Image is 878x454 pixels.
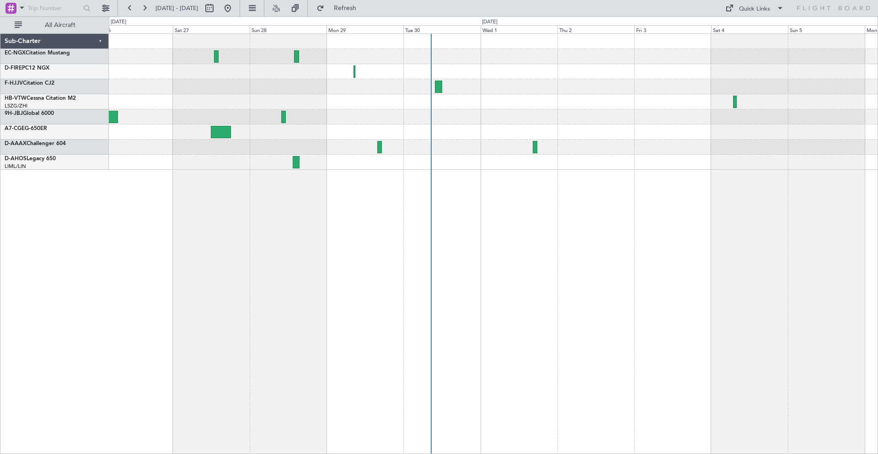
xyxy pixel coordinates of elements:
div: Tue 30 [403,25,480,33]
span: A7-CGE [5,126,25,131]
a: LSZG/ZHI [5,103,27,109]
span: D-AHOS [5,156,27,162]
div: Sun 5 [788,25,865,33]
a: A7-CGEG-650ER [5,126,47,131]
a: 9H-JBJGlobal 6000 [5,111,54,116]
div: Sat 4 [711,25,788,33]
input: Trip Number [28,1,80,15]
a: F-HJJVCitation CJ2 [5,81,54,86]
span: All Aircraft [24,22,96,28]
a: D-AHOSLegacy 650 [5,156,56,162]
div: Fri 26 [96,25,173,33]
div: Wed 1 [481,25,557,33]
span: F-HJJV [5,81,23,86]
div: Mon 29 [327,25,403,33]
span: D-FIRE [5,65,22,71]
span: D-AAAX [5,141,27,146]
div: Fri 3 [634,25,711,33]
a: D-AAAXChallenger 604 [5,141,66,146]
span: EC-NGX [5,50,26,56]
div: Sun 28 [250,25,327,33]
div: [DATE] [111,18,126,26]
a: D-FIREPC12 NGX [5,65,49,71]
a: LIML/LIN [5,163,26,170]
div: [DATE] [482,18,498,26]
div: Thu 2 [557,25,634,33]
div: Sat 27 [173,25,250,33]
a: EC-NGXCitation Mustang [5,50,70,56]
span: Refresh [326,5,364,11]
a: HB-VTWCessna Citation M2 [5,96,76,101]
button: Quick Links [721,1,788,16]
div: Quick Links [739,5,770,14]
span: [DATE] - [DATE] [155,4,198,12]
button: All Aircraft [10,18,99,32]
span: HB-VTW [5,96,27,101]
button: Refresh [312,1,367,16]
span: 9H-JBJ [5,111,23,116]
